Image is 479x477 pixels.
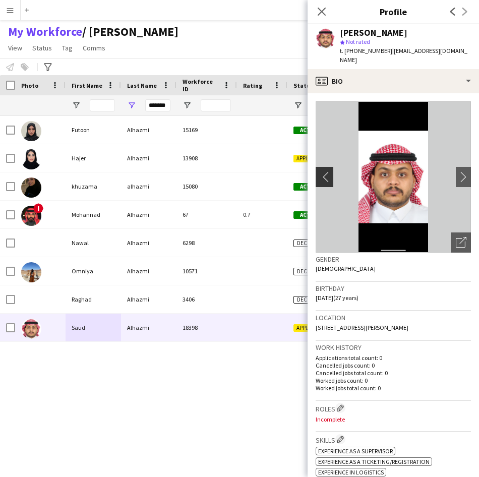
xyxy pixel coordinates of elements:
div: Futoon [66,116,121,144]
h3: Skills [316,434,471,445]
span: First Name [72,82,102,89]
p: Worked jobs total count: 0 [316,384,471,392]
div: Alhazmi [121,144,176,172]
div: Nawal [66,229,121,257]
span: [STREET_ADDRESS][PERSON_NAME] [316,324,408,331]
a: Tag [58,41,77,54]
p: Incomplete [316,415,471,423]
button: Open Filter Menu [293,101,303,110]
button: Open Filter Menu [72,101,81,110]
span: Comms [83,43,105,52]
p: Applications total count: 0 [316,354,471,362]
div: Mohannad [66,201,121,228]
div: Alhazmi [121,285,176,313]
img: Mohannad Alhazmi [21,206,41,226]
img: Hajer Alhazmi [21,149,41,169]
span: Status [293,82,313,89]
span: t. [PHONE_NUMBER] [340,47,392,54]
div: Alhazmi [121,257,176,285]
div: Raghad [66,285,121,313]
img: Futoon Alhazmi [21,121,41,141]
a: View [4,41,26,54]
div: 67 [176,201,237,228]
span: Not rated [346,38,370,45]
span: Waad Ziyarah [82,24,178,39]
div: 3406 [176,285,237,313]
div: 15169 [176,116,237,144]
div: Alhazmi [121,229,176,257]
span: Experience as a Supervisor [318,447,393,455]
div: Hajer [66,144,121,172]
input: Workforce ID Filter Input [201,99,231,111]
span: Experience as a Ticketing/Registration [318,458,430,465]
span: Active [293,183,325,191]
span: Applicant [293,324,325,332]
div: 15080 [176,172,237,200]
img: Crew avatar or photo [316,101,471,253]
p: Cancelled jobs count: 0 [316,362,471,369]
h3: Birthday [316,284,471,293]
span: Experience in Logistics [318,468,384,476]
div: Alhazmi [121,314,176,341]
img: Omniya Alhazmi [21,262,41,282]
span: Active [293,127,325,134]
span: Last Name [127,82,157,89]
app-action-btn: Advanced filters [42,61,54,73]
div: Bio [308,69,479,93]
div: Omniya [66,257,121,285]
span: Applicant [293,155,325,162]
div: 13908 [176,144,237,172]
p: Worked jobs count: 0 [316,377,471,384]
h3: Profile [308,5,479,18]
img: Saud Alhazmi [21,319,41,339]
input: First Name Filter Input [90,99,115,111]
span: | [EMAIL_ADDRESS][DOMAIN_NAME] [340,47,467,64]
a: My Workforce [8,24,82,39]
span: Declined [293,296,325,304]
span: Status [32,43,52,52]
span: [DATE] (27 years) [316,294,358,302]
img: khuzama alhazmi [21,177,41,198]
h3: Gender [316,255,471,264]
h3: Roles [316,403,471,413]
h3: Location [316,313,471,322]
div: [PERSON_NAME] [340,28,407,37]
div: Alhazmi [121,116,176,144]
span: Active [293,211,325,219]
div: 10571 [176,257,237,285]
span: Tag [62,43,73,52]
h3: Work history [316,343,471,352]
a: Status [28,41,56,54]
a: Comms [79,41,109,54]
p: Cancelled jobs total count: 0 [316,369,471,377]
div: khuzama [66,172,121,200]
div: alhazmi [121,172,176,200]
div: 18398 [176,314,237,341]
button: Open Filter Menu [127,101,136,110]
button: Open Filter Menu [183,101,192,110]
span: ! [33,203,43,213]
span: Declined [293,240,325,247]
div: 6298 [176,229,237,257]
input: Last Name Filter Input [145,99,170,111]
span: Workforce ID [183,78,219,93]
span: [DEMOGRAPHIC_DATA] [316,265,376,272]
div: 0.7 [237,201,287,228]
div: Saud [66,314,121,341]
div: Alhazmi [121,201,176,228]
span: Rating [243,82,262,89]
span: Photo [21,82,38,89]
span: View [8,43,22,52]
div: Open photos pop-in [451,232,471,253]
span: Declined [293,268,325,275]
